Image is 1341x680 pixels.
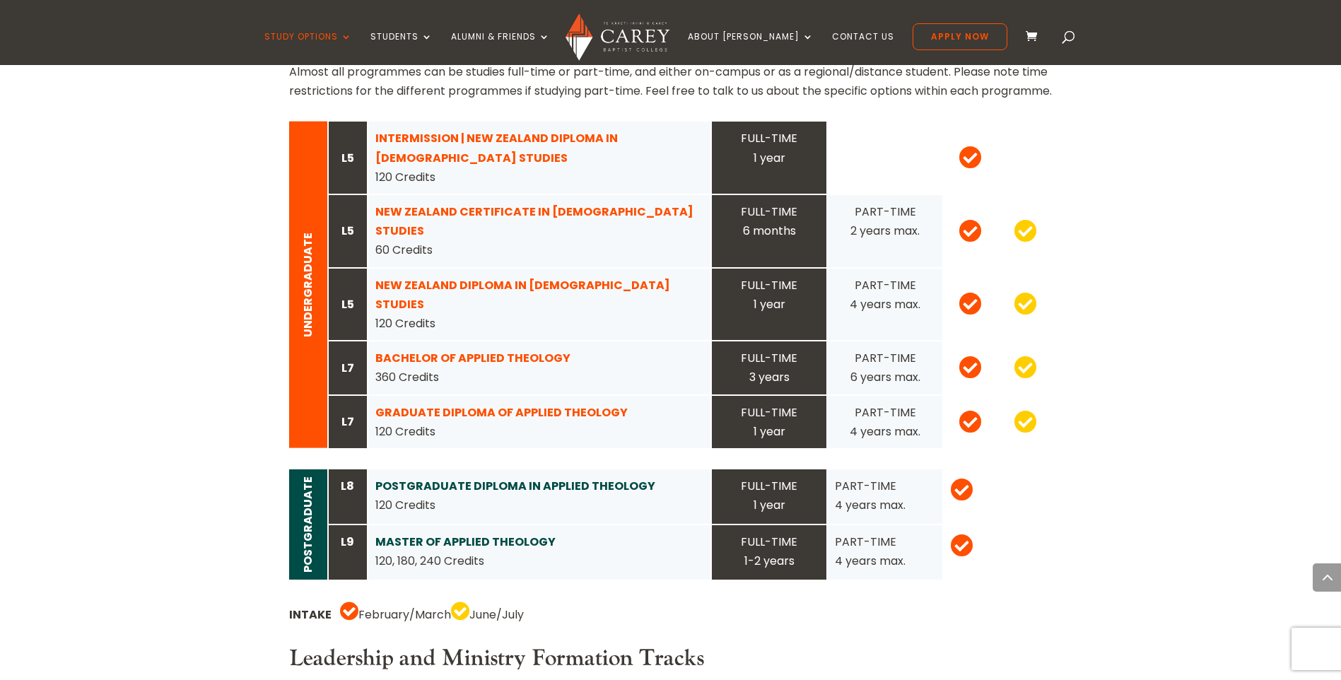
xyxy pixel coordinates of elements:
a: POSTGRADUATE DIPLOMA IN APPLIED THEOLOGY [375,478,655,494]
a: NEW ZEALAND DIPLOMA IN [DEMOGRAPHIC_DATA] STUDIES [375,277,670,312]
a: Study Options [264,32,352,65]
img: Carey Baptist College [566,13,669,61]
p: February/March June/July [289,600,1053,624]
div: 120 Credits [375,129,704,187]
strong: L5 [341,150,354,166]
strong: L5 [341,223,354,239]
strong: INTAKE [289,606,332,623]
div: 120 Credits [375,476,704,515]
div: 120 Credits [375,276,704,334]
p: [PERSON_NAME] currently delivers seven programmes from undergraduate level 4 through to postgradu... [289,43,1053,101]
a: Alumni & Friends [451,32,550,65]
div: PART-TIME 2 years max. [835,202,935,240]
strong: POSTGRADUATE [300,476,316,573]
h3: Leadership and Ministry Formation Tracks [289,645,1053,679]
div: 60 Credits [375,202,704,260]
div: FULL-TIME 1 year [719,129,819,167]
a: MASTER OF APPLIED THEOLOGY [375,534,556,550]
div: FULL-TIME 1 year [719,476,819,515]
div: 360 Credits [375,348,704,387]
div: 120, 180, 240 Credits [375,532,704,570]
a: GRADUATE DIPLOMA OF APPLIED THEOLOGY [375,404,628,421]
strong: L9 [341,534,354,550]
div: PART-TIME 6 years max. [835,348,935,387]
a: NEW ZEALAND CERTIFICATE IN [DEMOGRAPHIC_DATA] STUDIES [375,204,693,239]
div: FULL-TIME 6 months [719,202,819,240]
a: About [PERSON_NAME] [688,32,814,65]
div: PART-TIME 4 years max. [835,532,935,570]
a: Apply Now [913,23,1007,50]
div: FULL-TIME 1 year [719,276,819,314]
a: BACHELOR OF APPLIED THEOLOGY [375,350,570,366]
div: FULL-TIME 3 years [719,348,819,387]
a: Students [370,32,433,65]
a: Contact Us [832,32,894,65]
strong: L7 [341,360,354,376]
div: PART-TIME 4 years max. [835,403,935,441]
div: PART-TIME 4 years max. [835,276,935,314]
strong: L7 [341,414,354,430]
div: FULL-TIME 1-2 years [719,532,819,570]
strong: L8 [341,478,354,494]
strong: L5 [341,296,354,312]
div: FULL-TIME 1 year [719,403,819,441]
div: PART-TIME 4 years max. [835,476,935,515]
strong: UNDERGRADUATE [300,233,316,337]
a: INTERMISSION | NEW ZEALAND DIPLOMA IN [DEMOGRAPHIC_DATA] STUDIES [375,130,618,165]
div: 120 Credits [375,403,704,441]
